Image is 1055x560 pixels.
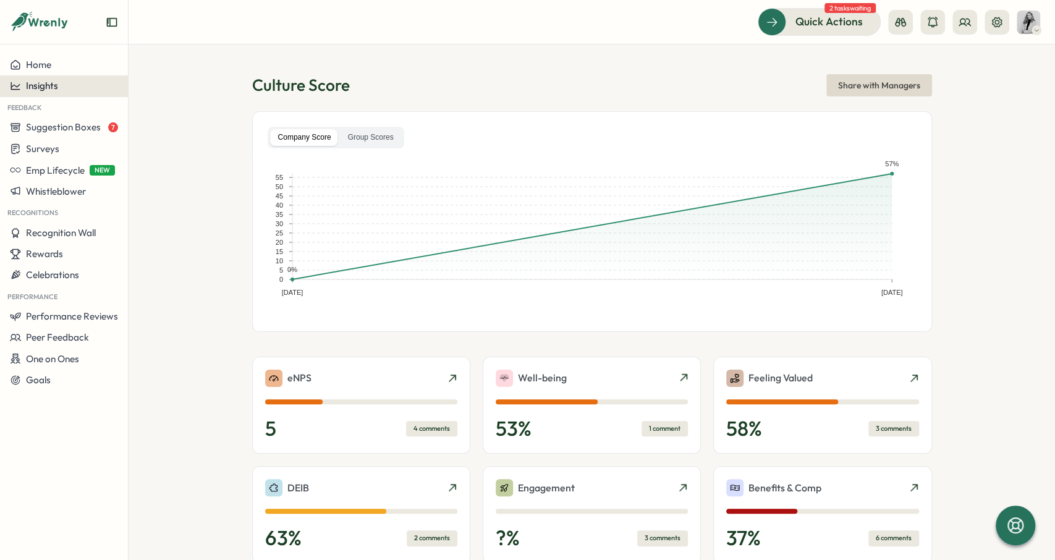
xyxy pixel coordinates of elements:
img: Kira Elle Cole [1017,11,1040,34]
text: [DATE] [881,289,903,296]
text: 55 [275,174,282,181]
p: 53 % [496,417,532,441]
text: 15 [275,248,282,255]
button: Quick Actions [758,8,881,35]
p: Engagement [518,480,575,496]
span: Share with Managers [838,75,920,96]
div: 2 comments [407,530,457,546]
span: Emp Lifecycle [26,164,85,176]
label: Group Scores [340,129,402,146]
text: 20 [275,239,282,246]
p: 58 % [726,417,762,441]
label: Company Score [270,129,339,146]
p: Feeling Valued [748,370,813,386]
span: NEW [90,165,115,176]
a: Feeling Valued58%3 comments [713,357,931,454]
text: 45 [275,192,282,200]
text: 50 [275,183,282,190]
div: 6 comments [868,530,919,546]
span: Surveys [26,143,59,155]
a: eNPS54 comments [252,357,470,454]
text: 25 [275,229,282,237]
span: Home [26,59,51,70]
span: 2 tasks waiting [824,3,876,13]
div: 3 comments [637,530,688,546]
p: 37 % [726,526,761,551]
a: Well-being53%1 comment [483,357,701,454]
span: Quick Actions [795,14,863,30]
p: Well-being [518,370,567,386]
p: ? % [496,526,520,551]
p: DEIB [287,480,309,496]
p: 63 % [265,526,302,551]
button: Expand sidebar [106,16,118,28]
div: 1 comment [642,421,688,436]
text: 30 [275,220,282,227]
h1: Culture Score [252,74,350,96]
span: One on Ones [26,353,79,365]
button: Share with Managers [826,74,932,96]
p: eNPS [287,370,311,386]
span: 7 [108,122,118,132]
div: 4 comments [406,421,457,436]
span: Goals [26,374,51,386]
text: 40 [275,202,282,209]
span: Suggestion Boxes [26,121,101,133]
p: Benefits & Comp [748,480,821,496]
span: Insights [26,80,58,91]
span: Recognition Wall [26,227,96,239]
text: [DATE] [281,289,303,296]
div: 3 comments [868,421,919,436]
span: Whistleblower [26,185,86,197]
span: Rewards [26,248,63,260]
text: 5 [279,266,282,274]
text: 0 [279,276,282,283]
span: Performance Reviews [26,310,118,322]
text: 10 [275,257,282,265]
p: 5 [265,417,276,441]
text: 35 [275,211,282,218]
span: Celebrations [26,269,79,281]
span: Peer Feedback [26,331,89,343]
